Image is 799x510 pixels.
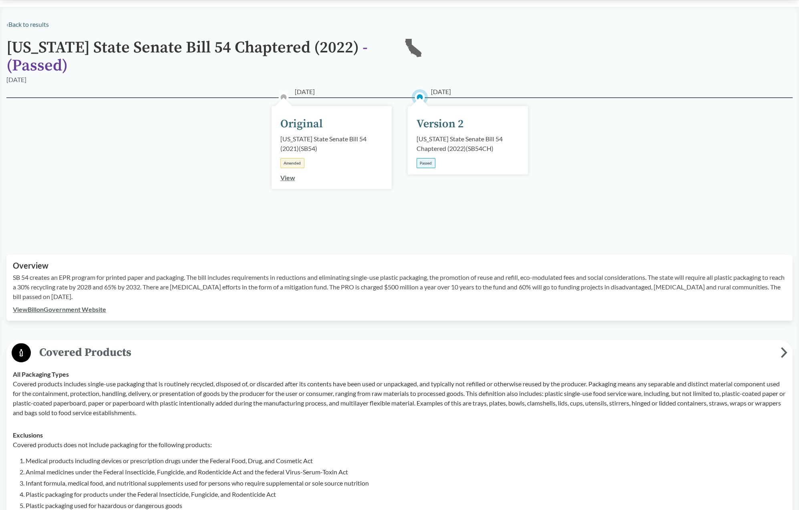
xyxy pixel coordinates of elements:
button: Covered Products [9,343,790,363]
h1: [US_STATE] State Senate Bill 54 Chaptered (2022) [6,39,391,75]
span: [DATE] [295,87,315,96]
div: [US_STATE] State Senate Bill 54 Chaptered (2022) ( SB54CH ) [417,134,519,153]
li: Animal medicines under the Federal Insecticide, Fungicide, and Rodenticide Act and the federal Vi... [26,467,786,477]
h2: Overview [13,261,786,270]
p: SB 54 creates an EPR program for printed paper and packaging. The bill includes requirements in r... [13,273,786,301]
strong: Exclusions [13,431,43,439]
strong: All Packaging Types [13,370,69,378]
div: Amended [280,158,304,168]
li: Medical products including devices or prescription drugs under the Federal Food, Drug, and Cosmet... [26,456,786,466]
span: Covered Products [31,343,781,361]
div: Original [280,116,323,133]
p: Covered products does not include packaging for the following products: [13,440,786,450]
span: [DATE] [431,87,451,96]
span: - ( Passed ) [6,38,368,76]
li: Infant formula, medical food, and nutritional supplements used for persons who require supplement... [26,478,786,488]
div: Passed [417,158,435,168]
div: [US_STATE] State Senate Bill 54 (2021) ( SB54 ) [280,134,383,153]
a: View [280,174,295,181]
p: Covered products includes single-use packaging that is routinely recycled, disposed of, or discar... [13,379,786,418]
a: ViewBillonGovernment Website [13,305,106,313]
li: Plastic packaging for products under the Federal Insecticide, Fungicide, and Rodenticide Act [26,490,786,499]
div: Version 2 [417,116,464,133]
div: [DATE] [6,75,26,84]
a: ‹Back to results [6,20,49,28]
